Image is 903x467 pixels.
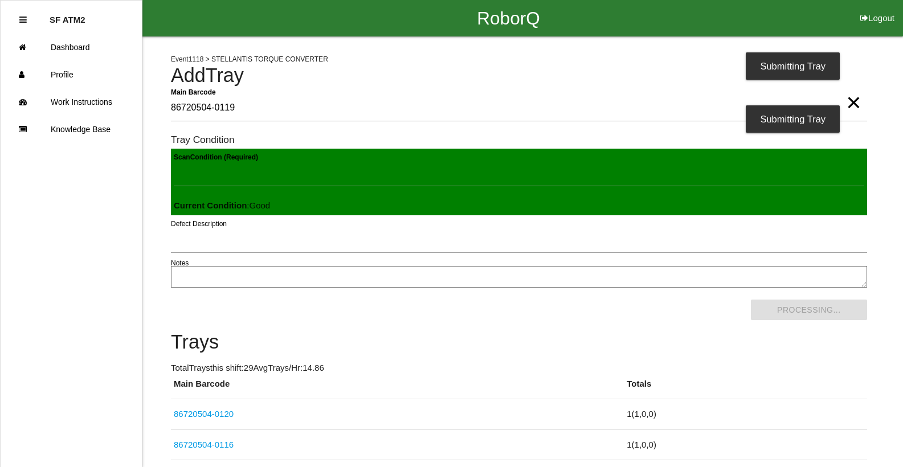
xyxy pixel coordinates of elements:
div: Submitting Tray [746,105,840,133]
th: Main Barcode [171,378,624,399]
a: Dashboard [1,34,142,61]
span: Event 1118 > STELLANTIS TORQUE CONVERTER [171,55,328,63]
div: Submitting Tray [746,52,840,80]
th: Totals [624,378,867,399]
label: Notes [171,258,189,268]
label: Defect Description [171,219,227,229]
h4: Trays [171,331,867,353]
b: Scan Condition (Required) [174,153,258,161]
b: Current Condition [174,200,247,210]
div: Close [19,6,27,34]
span: : Good [174,200,270,210]
span: Clear Input [846,80,861,103]
p: SF ATM2 [50,6,85,24]
a: Work Instructions [1,88,142,116]
a: Knowledge Base [1,116,142,143]
td: 1 ( 1 , 0 , 0 ) [624,399,867,430]
td: 1 ( 1 , 0 , 0 ) [624,429,867,460]
a: 86720504-0116 [174,440,234,449]
a: Profile [1,61,142,88]
p: Total Trays this shift: 29 Avg Trays /Hr: 14.86 [171,362,867,375]
b: Main Barcode [171,88,216,96]
h6: Tray Condition [171,134,867,145]
h4: Add Tray [171,65,867,87]
input: Required [171,95,867,121]
a: 86720504-0120 [174,409,234,419]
